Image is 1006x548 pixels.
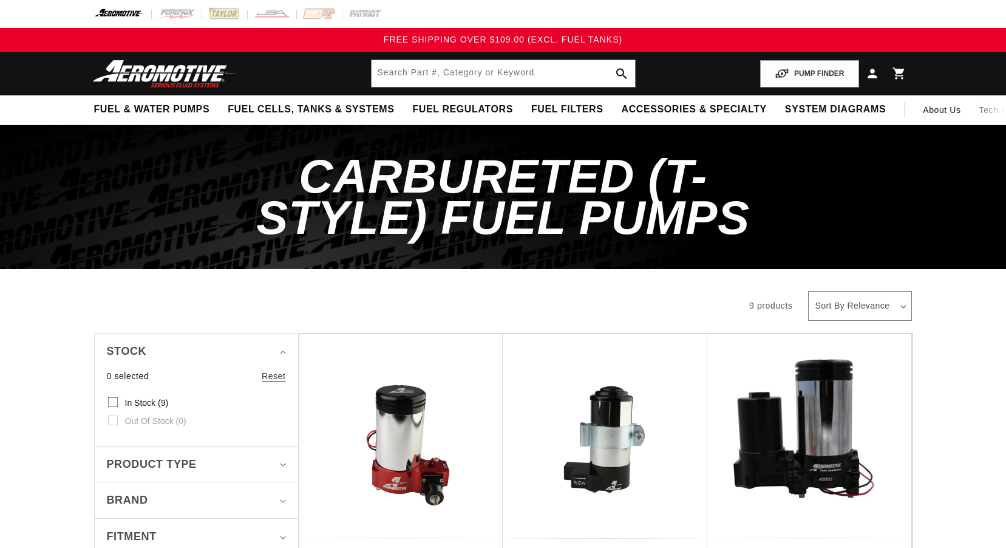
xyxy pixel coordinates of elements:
span: In stock (9) [125,397,169,408]
span: Accessories & Specialty [622,103,767,116]
span: 0 selected [107,369,149,383]
summary: Brand (0 selected) [107,482,286,518]
button: PUMP FINDER [760,60,858,87]
span: Stock [107,343,147,360]
button: search button [608,60,635,87]
span: Fuel & Water Pumps [94,103,210,116]
summary: Fuel Regulators [403,95,522,124]
summary: Accessories & Specialty [613,95,776,124]
span: 9 products [749,301,792,310]
summary: Fuel Filters [522,95,613,124]
summary: Fuel & Water Pumps [85,95,219,124]
input: Search by Part Number, Category or Keyword [372,60,635,87]
span: Fuel Regulators [412,103,512,116]
span: Carbureted (T-Style) Fuel Pumps [256,149,750,244]
summary: Fuel Cells, Tanks & Systems [219,95,403,124]
span: Out of stock (0) [125,416,186,426]
span: Fitment [107,528,157,546]
span: Product type [107,456,197,473]
span: FREE SHIPPING OVER $109.00 (EXCL. FUEL TANKS) [384,35,622,44]
span: About Us [923,105,960,115]
summary: System Diagrams [776,95,895,124]
summary: Stock (0 selected) [107,334,286,369]
summary: Product type (0 selected) [107,447,286,482]
span: System Diagrams [785,103,886,116]
span: Fuel Cells, Tanks & Systems [228,103,394,116]
span: Brand [107,491,148,509]
img: Aeromotive [89,60,241,88]
a: Reset [262,369,286,383]
span: Fuel Filters [531,103,603,116]
a: About Us [914,95,970,125]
